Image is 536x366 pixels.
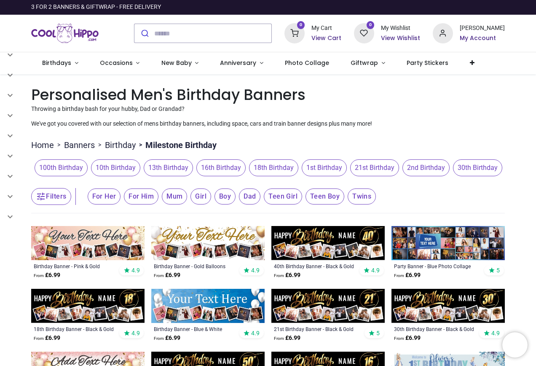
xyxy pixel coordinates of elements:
[407,59,448,67] span: Party Stickers
[190,188,211,205] span: Girl
[239,188,260,205] span: Dad
[31,226,145,260] img: Personalised Happy Birthday Banner - Pink & Gold Balloons - 9 Photo Upload
[144,159,193,176] span: 13th Birthday
[105,139,136,151] a: Birthday
[274,326,360,332] div: 21st Birthday Banner - Black & Gold
[381,24,420,32] div: My Wishlist
[34,273,44,278] span: From
[394,336,404,341] span: From
[64,139,95,151] a: Banners
[136,139,217,151] li: Milestone Birthday
[214,188,236,205] span: Boy
[351,59,378,67] span: Giftwrap
[285,59,329,67] span: Photo Collage
[381,34,420,43] a: View Wishlist
[496,266,500,274] span: 5
[31,188,71,205] button: Filters
[354,30,374,36] a: 0
[31,159,88,176] button: 100th Birthday
[274,263,360,269] a: 40th Birthday Banner - Black & Gold
[460,34,505,43] a: My Account
[340,52,396,74] a: Giftwrap
[88,188,121,205] span: For Her
[311,24,341,32] div: My Cart
[34,336,44,341] span: From
[274,336,284,341] span: From
[453,159,502,176] span: 30th Birthday
[34,326,120,332] a: 18th Birthday Banner - Black & Gold
[394,273,404,278] span: From
[311,34,341,43] a: View Cart
[264,188,302,205] span: Teen Girl
[302,159,347,176] span: 1st Birthday
[34,334,60,342] strong: £ 6.99
[31,22,99,45] a: Logo of Cool Hippo
[134,24,154,43] button: Submit
[284,30,305,36] a: 0
[460,24,505,32] div: [PERSON_NAME]
[131,329,140,337] span: 4.9
[274,271,300,280] strong: £ 6.99
[34,271,60,280] strong: £ 6.99
[246,159,298,176] button: 18th Birthday
[31,289,145,323] img: Personalised Happy 18th Birthday Banner - Black & Gold - Custom Name & 9 Photo Upload
[350,159,399,176] span: 21st Birthday
[150,52,209,74] a: New Baby
[154,326,240,332] a: Birthday Banner - Blue & White
[394,263,480,269] a: Party Banner - Blue Photo Collage
[31,84,504,105] h1: Personalised Men's Birthday Banners
[31,105,504,113] p: Throwing a birthday bash for your hubby, Dad or Grandad?
[306,188,344,205] span: Teen Boy
[154,271,180,280] strong: £ 6.99
[399,159,450,176] button: 2nd Birthday
[394,271,421,280] strong: £ 6.99
[34,263,120,269] a: Birthday Banner - Pink & Gold Balloons
[450,159,502,176] button: 30th Birthday
[89,52,150,74] a: Occasions
[95,141,105,149] span: >
[54,141,64,149] span: >
[42,59,71,67] span: Birthdays
[154,263,240,269] div: Birthday Banner - Gold Balloons
[154,336,164,341] span: From
[31,22,99,45] img: Cool Hippo
[402,159,450,176] span: 2nd Birthday
[154,334,180,342] strong: £ 6.99
[161,59,192,67] span: New Baby
[394,334,421,342] strong: £ 6.99
[347,159,399,176] button: 21st Birthday
[151,226,265,260] img: Personalised Happy Birthday Banner - Gold Balloons - 9 Photo Upload
[35,159,88,176] span: 100th Birthday
[162,188,187,205] span: Mum
[271,226,385,260] img: Personalised Happy 40th Birthday Banner - Black & Gold - Custom Name & 9 Photo Upload
[31,139,54,151] a: Home
[274,273,284,278] span: From
[100,59,133,67] span: Occasions
[328,3,505,11] iframe: Customer reviews powered by Trustpilot
[91,159,140,176] span: 10th Birthday
[209,52,274,74] a: Anniversary
[154,273,164,278] span: From
[31,120,504,128] p: We've got you covered with our selection of mens birthday banners, including space, cars and trai...
[193,159,246,176] button: 16th Birthday
[367,21,375,29] sup: 0
[371,266,380,274] span: 4.9
[391,226,505,260] img: Personalised Party Banner - Blue Photo Collage - Custom Text & 30 Photo Upload
[140,159,193,176] button: 13th Birthday
[297,21,305,29] sup: 0
[394,326,480,332] a: 30th Birthday Banner - Black & Gold
[151,289,265,323] img: Personalised Happy Birthday Banner - Blue & White - 9 Photo Upload
[502,332,528,358] iframe: Brevo live chat
[136,141,145,149] span: >
[31,3,161,11] div: 3 FOR 2 BANNERS & GIFTWRAP - FREE DELIVERY
[298,159,347,176] button: 1st Birthday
